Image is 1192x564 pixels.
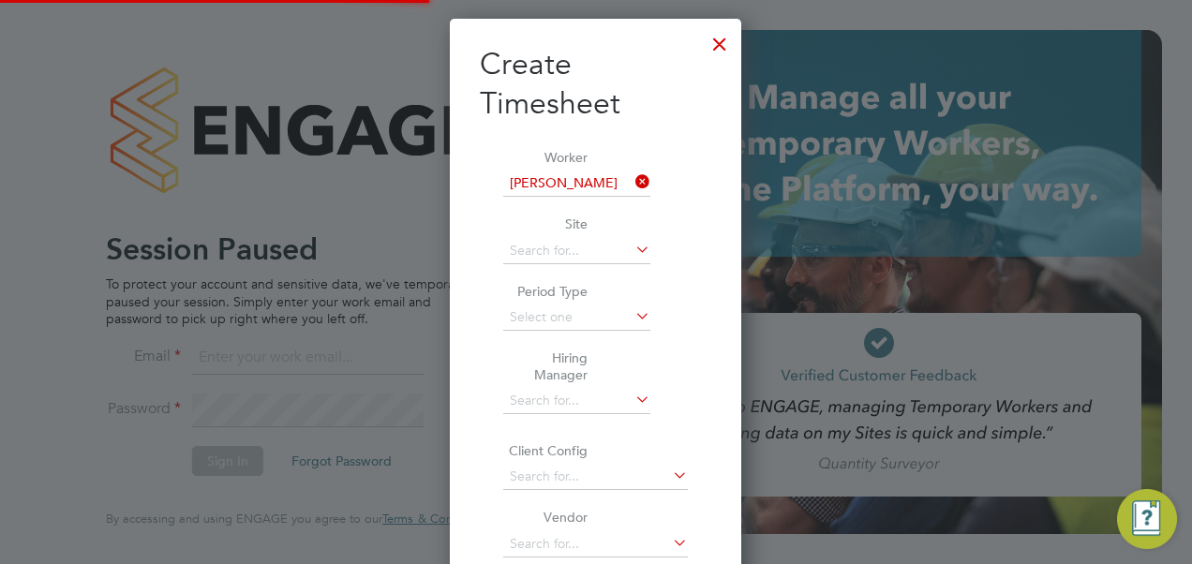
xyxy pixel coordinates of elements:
input: Search for... [503,388,650,414]
label: Period Type [503,283,588,300]
label: Client Config [503,442,588,459]
label: Site [503,215,588,232]
h2: Create Timesheet [480,45,711,123]
label: Worker [503,149,588,166]
input: Select one [503,304,650,331]
input: Search for... [503,171,650,197]
label: Hiring Manager [503,349,588,383]
input: Search for... [503,238,650,264]
button: Engage Resource Center [1117,489,1177,549]
label: Vendor [503,509,588,526]
input: Search for... [503,464,688,490]
input: Search for... [503,531,688,557]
